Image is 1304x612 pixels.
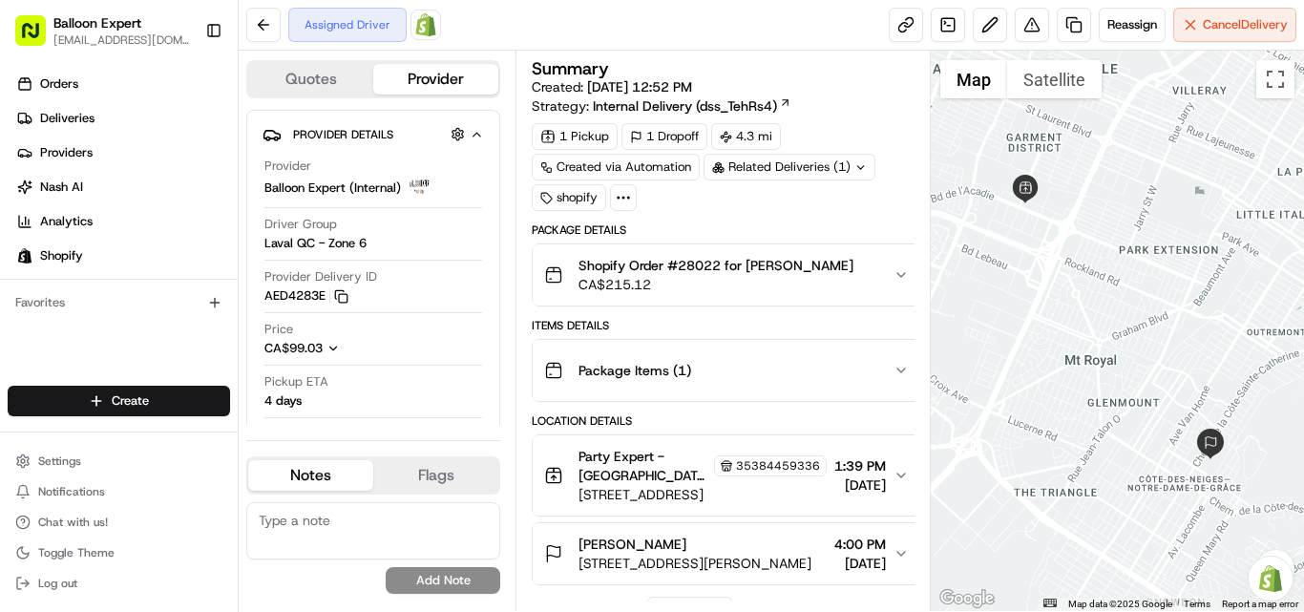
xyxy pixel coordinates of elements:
a: Nash AI [8,172,238,202]
span: Shopify Order #28022 for [PERSON_NAME] [578,256,853,275]
span: [DATE] [834,554,886,573]
button: Quotes [248,64,373,95]
button: Create [8,386,230,416]
button: Log out [8,570,230,597]
span: Map data ©2025 Google [1068,599,1172,609]
span: 35384459336 [736,458,820,474]
span: CA$99.03 [264,340,323,356]
span: Pickup ETA [264,373,328,390]
button: Flags [373,460,498,491]
button: Toggle fullscreen view [1256,60,1294,98]
div: shopify [532,184,606,211]
span: Party Expert - [GEOGRAPHIC_DATA] Store Employee [578,447,710,485]
button: Map camera controls [1256,550,1294,588]
img: profile_balloonexpert_internal.png [409,177,431,200]
span: [DATE] 12:52 PM [587,78,692,95]
div: Related Deliveries (1) [704,154,875,180]
a: Shopify [8,241,238,271]
button: Notifications [8,478,230,505]
span: Created: [532,77,692,96]
button: Chat with us! [8,509,230,536]
button: Shopify Order #28022 for [PERSON_NAME]CA$215.12 [533,244,920,306]
span: [STREET_ADDRESS] [578,485,827,504]
span: Internal Delivery (dss_TehRs4) [593,96,777,116]
span: [DATE] [834,475,886,495]
div: 4 days [264,392,302,410]
img: Shopify logo [17,248,32,264]
img: Shopify [414,13,437,36]
a: Open this area in Google Maps (opens a new window) [936,586,999,611]
span: Providers [40,144,93,161]
a: Created via Automation [532,154,700,180]
span: 4:00 PM [834,535,886,554]
span: Shopify [40,247,83,264]
button: Package Items (1) [533,340,920,401]
span: Deliveries [40,110,95,127]
a: Shopify [410,10,441,40]
button: Settings [8,448,230,475]
div: Package Details [532,222,921,238]
h3: Summary [532,60,609,77]
div: 4.3 mi [711,123,781,150]
span: Provider [264,158,311,175]
div: Items Details [532,318,921,333]
button: Notes [248,460,373,491]
span: Chat with us! [38,515,108,530]
button: AED4283E [264,287,348,305]
button: [PERSON_NAME][STREET_ADDRESS][PERSON_NAME]4:00 PM[DATE] [533,523,920,584]
span: Reassign [1107,16,1157,33]
button: Reassign [1099,8,1166,42]
span: [PERSON_NAME] [578,535,686,554]
a: Orders [8,69,238,99]
div: 1 Pickup [532,123,618,150]
span: Settings [38,454,81,469]
a: Deliveries [8,103,238,134]
button: Balloon Expert[EMAIL_ADDRESS][DOMAIN_NAME] [8,8,198,53]
button: Party Expert - [GEOGRAPHIC_DATA] Store Employee35384459336[STREET_ADDRESS]1:39 PM[DATE] [533,435,920,516]
button: Provider Details [263,118,484,150]
a: Terms (opens in new tab) [1184,599,1210,609]
span: Nash AI [40,179,83,196]
button: Show satellite imagery [1007,60,1102,98]
span: Notifications [38,484,105,499]
a: Providers [8,137,238,168]
button: [EMAIL_ADDRESS][DOMAIN_NAME] [53,32,190,48]
a: Report a map error [1222,599,1298,609]
span: Analytics [40,213,93,230]
button: Toggle Theme [8,539,230,566]
button: Show street map [940,60,1007,98]
span: 1:39 PM [834,456,886,475]
a: Analytics [8,206,238,237]
span: Provider Details [293,127,393,142]
span: Create [112,392,149,410]
button: Provider [373,64,498,95]
button: CA$99.03 [264,340,432,357]
span: Cancel Delivery [1203,16,1288,33]
span: Toggle Theme [38,545,115,560]
span: Price [264,321,293,338]
span: Balloon Expert (Internal) [264,179,401,197]
div: Strategy: [532,96,791,116]
button: CancelDelivery [1173,8,1296,42]
a: Internal Delivery (dss_TehRs4) [593,96,791,116]
img: Google [936,586,999,611]
span: CA$215.12 [578,275,853,294]
span: Package Items ( 1 ) [578,361,691,380]
span: Provider Delivery ID [264,268,377,285]
span: Driver Group [264,216,337,233]
div: 1 Dropoff [621,123,707,150]
span: Log out [38,576,77,591]
button: Keyboard shortcuts [1043,599,1057,607]
span: Orders [40,75,78,93]
button: Balloon Expert [53,13,141,32]
div: Favorites [8,287,230,318]
div: Location Details [532,413,921,429]
span: [STREET_ADDRESS][PERSON_NAME] [578,554,811,573]
span: Laval QC - Zone 6 [264,235,367,252]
